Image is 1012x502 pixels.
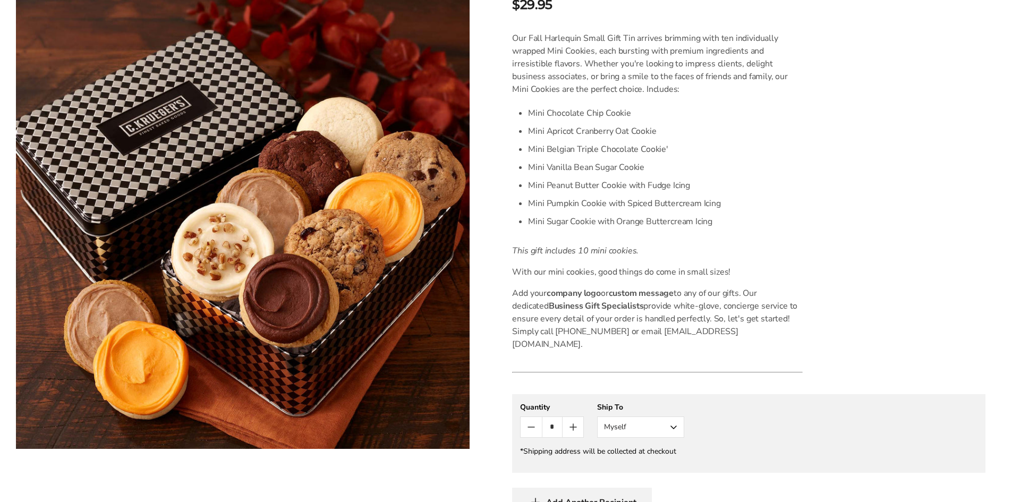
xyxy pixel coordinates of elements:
li: Mini Sugar Cookie with Orange Buttercream Icing [528,212,803,231]
div: Ship To [597,402,684,412]
li: Mini Belgian Triple Chocolate Cookie' [528,140,803,158]
div: *Shipping address will be collected at checkout [520,446,977,456]
li: Mini Chocolate Chip Cookie [528,104,803,122]
b: custom message [609,287,674,299]
button: Count minus [521,417,541,437]
button: Count plus [563,417,583,437]
li: Mini Pumpkin Cookie with Spiced Buttercream Icing [528,194,803,212]
gfm-form: New recipient [512,394,985,473]
div: Quantity [520,402,584,412]
li: Mini Vanilla Bean Sugar Cookie [528,158,803,176]
p: Our Fall Harlequin Small Gift Tin arrives brimming with ten individually wrapped Mini Cookies, ea... [512,32,803,96]
li: Mini Apricot Cranberry Oat Cookie [528,122,803,140]
input: Quantity [542,417,563,437]
button: Myself [597,416,684,438]
p: Add your or to any of our gifts. Our dedicated provide white-glove, concierge service to ensure e... [512,287,803,351]
p: With our mini cookies, good things do come in small sizes! [512,266,803,278]
b: Business Gift Specialists [549,300,644,312]
iframe: Sign Up via Text for Offers [8,462,110,494]
b: company logo [547,287,601,299]
i: This gift includes 10 mini cookies. [512,245,639,257]
li: Mini Peanut Butter Cookie with Fudge Icing [528,176,803,194]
